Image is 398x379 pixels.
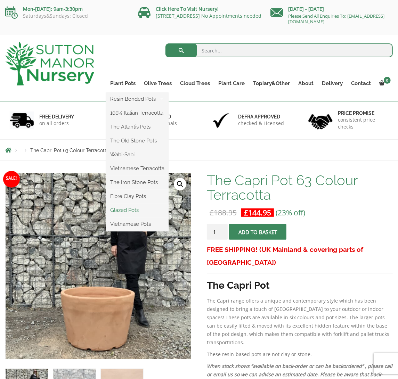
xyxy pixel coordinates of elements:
a: Click Here To Visit Nursery! [156,6,219,12]
a: 100% Italian Terracotta [106,108,169,118]
a: Contact [347,79,375,88]
a: Resin Bonded Pots [106,94,169,104]
img: 4.jpg [308,110,333,131]
p: checked & Licensed [238,120,284,127]
span: (23% off) [276,208,305,217]
p: consistent price checks [338,116,388,130]
a: Fibre Clay Pots [106,191,169,201]
a: The Iron Stone Pots [106,177,169,188]
a: Plant Care [214,79,249,88]
span: The Capri Pot 63 Colour Terracotta [30,148,109,153]
h6: Price promise [338,110,388,116]
a: Plant Pots [106,79,140,88]
p: [DATE] - [DATE] [270,5,393,13]
nav: Breadcrumbs [5,147,393,153]
a: Wabi-Sabi [106,149,169,160]
p: on all orders [39,120,74,127]
span: £ [244,208,248,217]
a: Olive Trees [140,79,176,88]
a: 0 [375,79,393,88]
a: The Atlantis Pots [106,122,169,132]
h3: FREE SHIPPING! (UK Mainland & covering parts of [GEOGRAPHIC_DATA]) [207,243,393,269]
span: £ [210,208,214,217]
p: The Capri range offers a unique and contemporary style which has been designed to bring a touch o... [207,297,393,347]
p: Mon-[DATE]: 9am-3:30pm [5,5,128,13]
button: Add to basket [229,224,286,240]
p: These resin-based pots are not clay or stone. [207,350,393,359]
span: Sale! [3,171,20,188]
a: Vietnamese Terracotta [106,163,169,174]
a: About [294,79,318,88]
a: Delivery [318,79,347,88]
a: Vietnamese Pots [106,219,169,229]
a: View full-screen image gallery [174,178,186,190]
input: Search... [165,43,393,57]
bdi: 144.95 [244,208,271,217]
a: Glazed Pots [106,205,169,215]
h6: Defra approved [238,114,284,120]
a: [STREET_ADDRESS] No Appointments needed [156,13,261,19]
strong: The Capri Pot [207,280,270,291]
p: Saturdays&Sundays: Closed [5,13,128,19]
input: Product quantity [207,224,228,240]
a: Topiary&Other [249,79,294,88]
a: Please Send All Enquiries To: [EMAIL_ADDRESS][DOMAIN_NAME] [288,13,384,25]
a: The Old Stone Pots [106,135,169,146]
h1: The Capri Pot 63 Colour Terracotta [207,173,393,202]
img: logo [5,42,94,85]
h6: FREE DELIVERY [39,114,74,120]
bdi: 188.95 [210,208,237,217]
a: Cloud Trees [176,79,214,88]
img: 1.jpg [10,112,34,129]
img: 3.jpg [209,112,233,129]
span: 0 [384,77,391,84]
